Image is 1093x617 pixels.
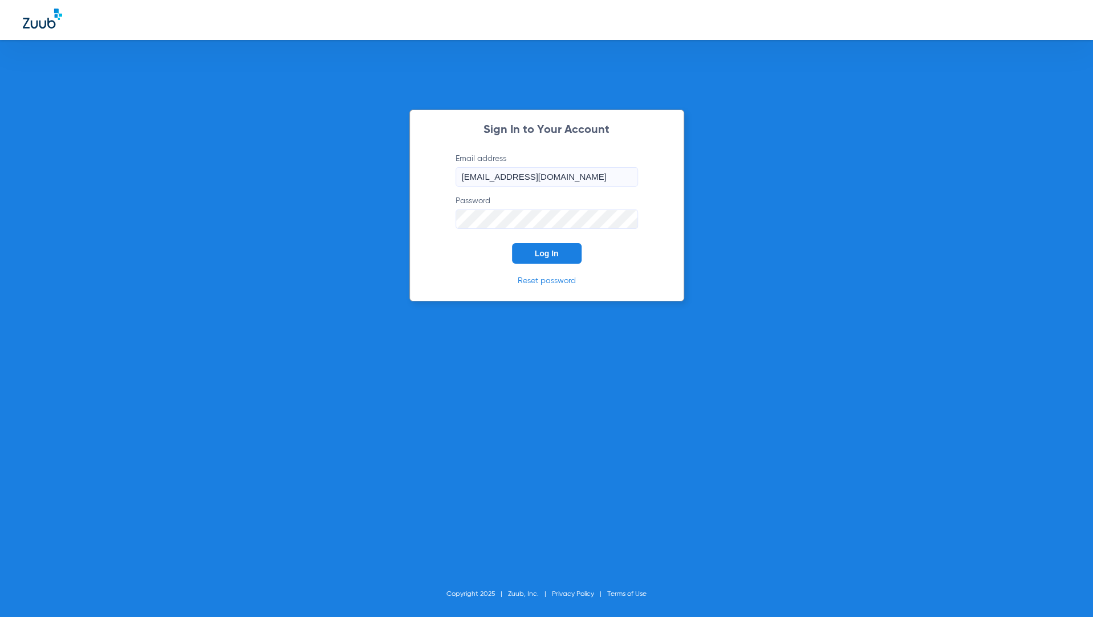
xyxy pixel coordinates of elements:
[23,9,62,29] img: Zuub Logo
[518,277,576,285] a: Reset password
[512,243,582,264] button: Log In
[456,195,638,229] label: Password
[446,588,508,600] li: Copyright 2025
[607,591,647,598] a: Terms of Use
[456,209,638,229] input: Password
[456,153,638,187] label: Email address
[438,124,655,136] h2: Sign In to Your Account
[552,591,594,598] a: Privacy Policy
[508,588,552,600] li: Zuub, Inc.
[456,167,638,187] input: Email address
[535,249,559,258] span: Log In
